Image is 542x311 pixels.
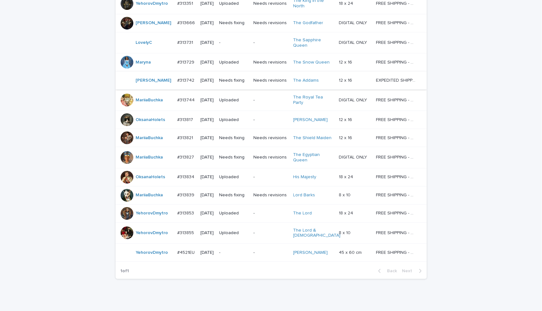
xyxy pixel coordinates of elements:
p: Uploaded [219,211,248,216]
p: Uploaded [219,1,248,6]
p: FREE SHIPPING - preview in 1-2 business days, after your approval delivery will take 5-10 b.d. [376,39,417,45]
p: FREE SHIPPING - preview in 1-2 business days, after your approval delivery will take 5-10 b.d. [376,116,417,123]
a: Maryna [136,60,151,65]
p: #313853 [177,209,195,216]
p: #313827 [177,153,195,160]
p: Needs fixing [219,193,248,198]
p: FREE SHIPPING - preview in 1-2 business days, after your approval delivery will take 5-10 b.d. [376,58,417,65]
p: [DATE] [201,1,214,6]
p: #313821 [177,134,194,141]
p: - [253,174,288,180]
tr: YehorovDmytro #4521EU#4521EU [DATE]--[PERSON_NAME] 45 x 60 cm45 x 60 cm FREE SHIPPING - preview i... [116,244,427,262]
p: Uploaded [219,117,248,123]
p: #313744 [177,96,196,103]
p: Needs revisions [253,1,288,6]
p: [DATE] [201,250,214,255]
p: [DATE] [201,211,214,216]
p: [DATE] [201,230,214,236]
p: Needs revisions [253,60,288,65]
p: Needs revisions [253,193,288,198]
p: Needs fixing [219,155,248,160]
p: FREE SHIPPING - preview in 1-2 business days, after your approval delivery will take 5-10 b.d. [376,229,417,236]
a: OksanaHolets [136,174,165,180]
p: #313666 [177,19,196,26]
tr: MariiaBuchka #313839#313839 [DATE]Needs fixingNeeds revisionsLord Barks 8 x 108 x 10 FREE SHIPPIN... [116,186,427,204]
p: #313817 [177,116,194,123]
span: Next [402,269,416,273]
a: The Sapphire Queen [293,37,333,48]
tr: [PERSON_NAME] #313742#313742 [DATE]Needs fixingNeeds revisionsThe Addams 12 x 1612 x 16 EXPEDITED... [116,71,427,90]
p: Needs revisions [253,135,288,141]
a: YehorovDmytro [136,1,168,6]
p: - [253,250,288,255]
a: Lord Barks [293,193,315,198]
p: [DATE] [201,174,214,180]
a: MariiaBuchka [136,98,163,103]
a: OksanaHolets [136,117,165,123]
p: [DATE] [201,60,214,65]
p: EXPEDITED SHIPPING - preview in 1 business day; delivery up to 5 business days after your approval. [376,77,417,83]
p: - [253,40,288,45]
p: Needs revisions [253,155,288,160]
span: Back [384,269,397,273]
p: FREE SHIPPING - preview in 1-2 business days, after your approval delivery will take 5-10 busines... [376,249,417,255]
tr: LovelyC #313731#313731 [DATE]--The Sapphire Queen DIGITAL ONLYDIGITAL ONLY FREE SHIPPING - previe... [116,32,427,53]
p: Uploaded [219,60,248,65]
p: DIGITAL ONLY [339,153,368,160]
tr: MariiaBuchka #313744#313744 [DATE]Uploaded-The Royal Tea Party DIGITAL ONLYDIGITAL ONLY FREE SHIP... [116,90,427,111]
a: The Royal Tea Party [293,95,333,105]
a: The Lord [293,211,312,216]
p: FREE SHIPPING - preview in 1-2 business days, after your approval delivery will take 5-10 b.d. [376,153,417,160]
a: MariiaBuchka [136,155,163,160]
p: 8 x 10 [339,229,352,236]
p: Uploaded [219,98,248,103]
a: [PERSON_NAME] [293,117,328,123]
tr: OksanaHolets #313817#313817 [DATE]Uploaded-[PERSON_NAME] 12 x 1612 x 16 FREE SHIPPING - preview i... [116,111,427,129]
p: [DATE] [201,20,214,26]
p: Uploaded [219,174,248,180]
p: FREE SHIPPING - preview in 1-2 business days, after your approval delivery will take 5-10 b.d. [376,173,417,180]
p: Needs fixing [219,78,248,83]
a: YehorovDmytro [136,211,168,216]
p: 8 x 10 [339,191,352,198]
a: His Majesty [293,174,317,180]
p: [DATE] [201,40,214,45]
p: #313729 [177,58,196,65]
p: Needs fixing [219,135,248,141]
tr: YehorovDmytro #313855#313855 [DATE]Uploaded-The Lord & [DEMOGRAPHIC_DATA] 8 x 108 x 10 FREE SHIPP... [116,222,427,244]
p: [DATE] [201,78,214,83]
p: 18 x 24 [339,173,354,180]
button: Back [373,268,400,274]
a: LovelyC [136,40,152,45]
a: MariiaBuchka [136,135,163,141]
p: - [253,211,288,216]
p: FREE SHIPPING - preview in 1-2 business days, after your approval delivery will take 5-10 b.d. [376,96,417,103]
p: DIGITAL ONLY [339,39,368,45]
a: The Lord & [DEMOGRAPHIC_DATA] [293,228,341,239]
p: 12 x 16 [339,77,353,83]
p: FREE SHIPPING - preview in 1-2 business days, after your approval delivery will take 5-10 b.d. [376,19,417,26]
p: Needs revisions [253,78,288,83]
tr: [PERSON_NAME] #313666#313666 [DATE]Needs fixingNeeds revisionsThe Godfather DIGITAL ONLYDIGITAL O... [116,14,427,32]
p: #4521EU [177,249,196,255]
p: #313834 [177,173,196,180]
a: The Addams [293,78,319,83]
p: 45 x 60 cm [339,249,363,255]
p: - [219,40,248,45]
p: #313731 [177,39,194,45]
p: 12 x 16 [339,58,353,65]
p: DIGITAL ONLY [339,96,368,103]
p: - [253,98,288,103]
p: [DATE] [201,117,214,123]
tr: OksanaHolets #313834#313834 [DATE]Uploaded-His Majesty 18 x 2418 x 24 FREE SHIPPING - preview in ... [116,168,427,186]
p: 12 x 16 [339,116,353,123]
p: [DATE] [201,193,214,198]
a: The Snow Queen [293,60,330,65]
a: The Egyptian Queen [293,152,333,163]
a: YehorovDmytro [136,230,168,236]
p: Uploaded [219,230,248,236]
tr: MariiaBuchka #313821#313821 [DATE]Needs fixingNeeds revisionsThe Shield Maiden 12 x 1612 x 16 FRE... [116,129,427,147]
p: [DATE] [201,98,214,103]
p: Needs revisions [253,20,288,26]
p: 1 of 1 [116,263,134,279]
